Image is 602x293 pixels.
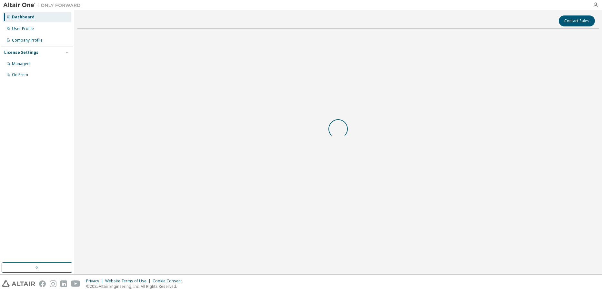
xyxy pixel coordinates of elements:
img: youtube.svg [71,280,80,287]
div: Managed [12,61,30,66]
div: Privacy [86,278,105,284]
div: Website Terms of Use [105,278,153,284]
div: Dashboard [12,15,35,20]
img: linkedin.svg [60,280,67,287]
img: Altair One [3,2,84,8]
button: Contact Sales [559,15,595,26]
div: Company Profile [12,38,43,43]
div: Cookie Consent [153,278,186,284]
div: License Settings [4,50,38,55]
div: User Profile [12,26,34,31]
div: On Prem [12,72,28,77]
img: altair_logo.svg [2,280,35,287]
img: facebook.svg [39,280,46,287]
img: instagram.svg [50,280,56,287]
p: © 2025 Altair Engineering, Inc. All Rights Reserved. [86,284,186,289]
